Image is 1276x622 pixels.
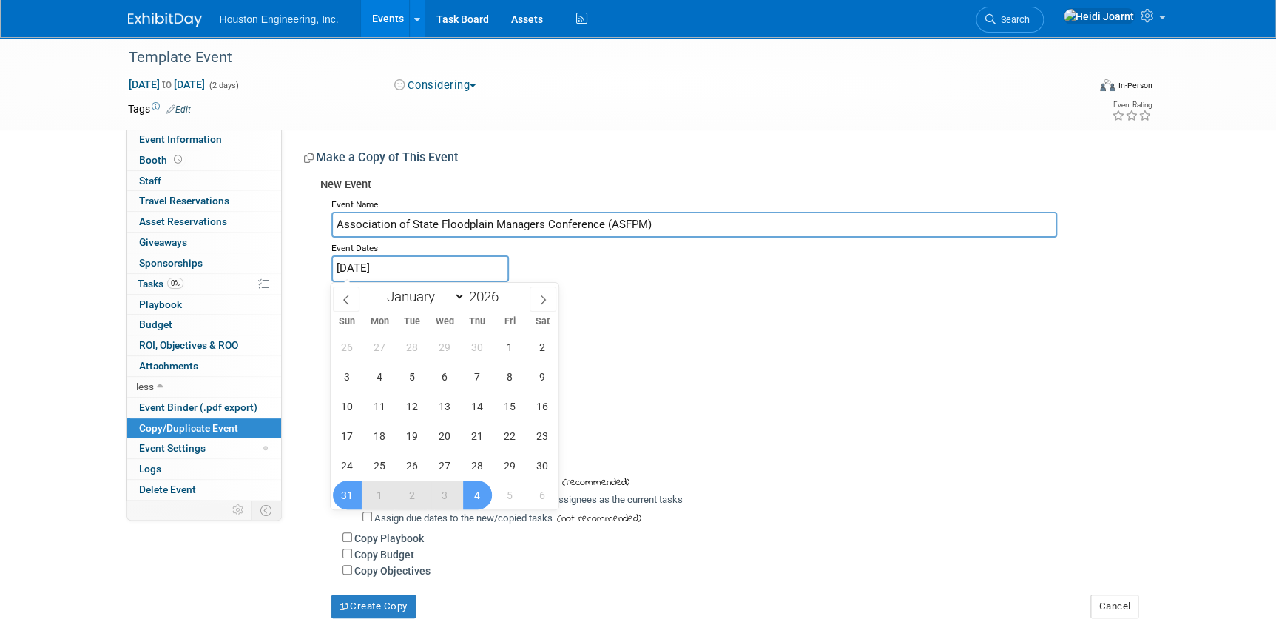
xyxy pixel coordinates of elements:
span: 0% [167,278,183,289]
div: Event Dates [331,238,1138,255]
span: June 5, 2026 [496,481,524,509]
a: Edit [166,104,191,115]
div: In-Person [1117,80,1152,91]
span: May 24, 2026 [333,451,362,480]
span: to [160,78,174,90]
span: May 29, 2026 [496,451,524,480]
div: Event Name [331,194,1138,212]
a: Search [976,7,1044,33]
span: May 15, 2026 [496,392,524,421]
label: Copy Budget [354,549,414,561]
span: May 16, 2026 [528,392,557,421]
span: May 27, 2026 [431,451,459,480]
span: Attachments [139,360,198,372]
button: Cancel [1090,595,1138,618]
span: April 29, 2026 [431,332,459,361]
span: Delete Event [139,484,196,495]
a: Logs [127,459,281,479]
span: Event Binder (.pdf export) [139,401,257,413]
span: Sat [526,317,558,327]
a: Giveaways [127,233,281,253]
img: Heidi Joarnt [1063,8,1135,24]
span: May 3, 2026 [333,362,362,391]
span: May 10, 2026 [333,392,362,421]
img: Format-Inperson.png [1100,79,1115,91]
button: Considering [389,78,482,93]
span: May 6, 2026 [431,362,459,391]
span: May 9, 2026 [528,362,557,391]
span: May 31, 2026 [333,481,362,509]
a: Staff [127,171,281,191]
span: Booth [139,154,185,166]
div: Event Rating [1111,101,1151,109]
span: Sun [331,317,363,327]
span: ROI, Objectives & ROO [139,339,238,351]
span: Logs [139,463,161,475]
div: Template Event [124,44,1065,71]
span: May 5, 2026 [398,362,427,391]
span: May 22, 2026 [496,421,524,450]
span: May 20, 2026 [431,421,459,450]
span: June 2, 2026 [398,481,427,509]
span: Asset Reservations [139,215,227,227]
span: May 12, 2026 [398,392,427,421]
span: May 18, 2026 [365,421,394,450]
button: Create Copy [331,595,416,618]
span: Copy/Duplicate Event [139,422,238,434]
span: May 19, 2026 [398,421,427,450]
td: Tags [128,101,191,116]
a: less [127,377,281,397]
span: April 27, 2026 [365,332,394,361]
span: April 30, 2026 [463,332,492,361]
div: New Event [320,177,1138,194]
a: Booth [127,150,281,170]
span: June 3, 2026 [431,481,459,509]
span: May 23, 2026 [528,421,557,450]
span: May 28, 2026 [463,451,492,480]
span: June 6, 2026 [528,481,557,509]
a: Copy/Duplicate Event [127,418,281,438]
span: May 13, 2026 [431,392,459,421]
span: Budget [139,318,172,330]
td: Personalize Event Tab Strip [226,501,252,520]
div: Participation [331,282,1138,300]
span: Booth not reserved yet [171,154,185,165]
span: Search [996,14,1030,25]
a: Event Settings [127,438,281,458]
label: Copy Objectives [354,565,431,577]
div: Copy Options: [331,326,1138,352]
a: Attachments [127,356,281,376]
a: Sponsorships [127,253,281,273]
span: (recommended) [558,475,629,490]
span: (2 days) [208,81,239,90]
a: Event Binder (.pdf export) [127,398,281,418]
span: Wed [428,317,461,327]
span: Mon [363,317,396,327]
a: Asset Reservations [127,212,281,232]
select: Month [380,287,465,306]
span: Houston Engineering, Inc. [220,13,339,25]
span: [DATE] [DATE] [128,78,206,91]
span: May 8, 2026 [496,362,524,391]
span: June 4, 2026 [463,481,492,509]
span: Staff [139,175,161,187]
img: ExhibitDay [128,13,202,27]
span: Tasks [138,278,183,290]
span: Thu [461,317,493,327]
span: May 21, 2026 [463,421,492,450]
span: May 17, 2026 [333,421,362,450]
span: Fri [493,317,526,327]
span: May 11, 2026 [365,392,394,421]
span: May 25, 2026 [365,451,394,480]
td: Toggle Event Tabs [251,501,281,520]
span: May 4, 2026 [365,362,394,391]
div: Make a Copy of This Event [304,150,1138,171]
a: Tasks0% [127,274,281,294]
a: Event Information [127,130,281,150]
a: Travel Reservations [127,191,281,211]
span: Tue [396,317,428,327]
a: Budget [127,315,281,335]
a: Delete Event [127,480,281,500]
span: Modified Layout [263,446,268,450]
span: May 7, 2026 [463,362,492,391]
